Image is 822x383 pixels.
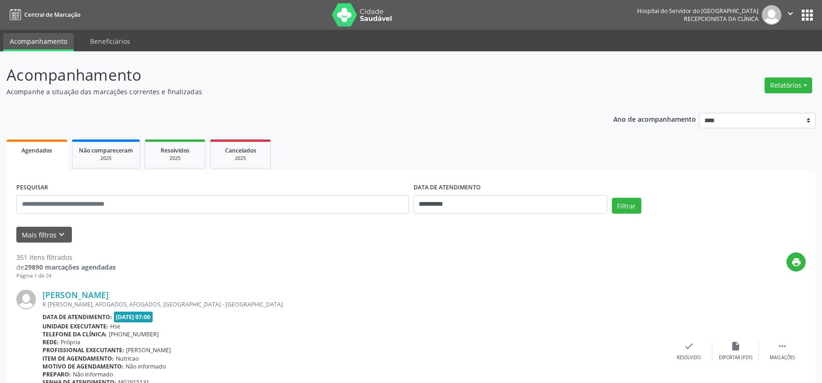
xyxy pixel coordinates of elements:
div: Hospital do Servidor do [GEOGRAPHIC_DATA] [637,7,759,15]
strong: 29890 marcações agendadas [24,263,116,272]
i:  [785,8,795,19]
i: print [791,257,801,267]
div: R [PERSON_NAME], AFOGADOS, AFOGADOS, [GEOGRAPHIC_DATA] - [GEOGRAPHIC_DATA] [42,300,666,308]
label: PESQUISAR [16,181,48,195]
div: Exportar (PDF) [719,355,752,361]
div: 351 itens filtrados [16,252,116,262]
b: Motivo de agendamento: [42,362,124,370]
span: Resolvidos [161,146,190,154]
span: Não informado [126,362,166,370]
img: img [16,290,36,309]
div: Página 1 de 24 [16,272,116,280]
div: Resolvido [677,355,701,361]
a: Beneficiários [84,33,137,49]
b: Data de atendimento: [42,313,112,321]
span: Nutricao [116,355,139,362]
p: Ano de acompanhamento [613,113,696,125]
i:  [777,341,787,351]
span: Própria [61,338,80,346]
button: Relatórios [765,77,812,93]
b: Telefone da clínica: [42,330,107,338]
button:  [781,5,799,25]
i: insert_drive_file [731,341,741,351]
a: Acompanhamento [3,33,74,51]
span: Não compareceram [79,146,133,154]
b: Preparo: [42,370,71,378]
span: Agendados [21,146,52,154]
span: Central de Marcação [24,11,80,19]
div: 2025 [217,155,264,162]
button: print [787,252,806,272]
span: Cancelados [225,146,256,154]
span: [PHONE_NUMBER] [109,330,159,338]
b: Profissional executante: [42,346,124,354]
span: [PERSON_NAME] [126,346,171,354]
span: [DATE] 07:00 [114,312,153,322]
img: img [762,5,781,25]
div: Mais ações [770,355,795,361]
i: check [684,341,694,351]
span: Não informado [73,370,113,378]
button: apps [799,7,815,23]
i: keyboard_arrow_down [56,230,67,240]
span: Recepcionista da clínica [684,15,759,23]
div: 2025 [152,155,198,162]
b: Rede: [42,338,59,346]
span: Hse [110,322,120,330]
div: 2025 [79,155,133,162]
b: Unidade executante: [42,322,108,330]
p: Acompanhe a situação das marcações correntes e finalizadas [7,87,573,97]
a: [PERSON_NAME] [42,290,109,300]
button: Filtrar [612,198,641,214]
button: Mais filtroskeyboard_arrow_down [16,227,72,243]
b: Item de agendamento: [42,355,114,362]
label: DATA DE ATENDIMENTO [414,181,481,195]
p: Acompanhamento [7,63,573,87]
div: de [16,262,116,272]
a: Central de Marcação [7,7,80,22]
